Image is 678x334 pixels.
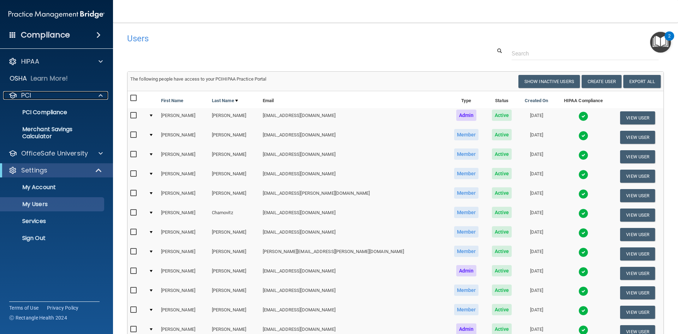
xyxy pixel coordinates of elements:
img: tick.e7d51cea.svg [578,111,588,121]
span: Ⓒ Rectangle Health 2024 [9,314,67,321]
div: 2 [668,36,671,45]
td: [PERSON_NAME] [158,303,209,322]
td: [PERSON_NAME] [209,186,260,205]
td: [PERSON_NAME] [158,205,209,225]
td: [EMAIL_ADDRESS][DOMAIN_NAME] [260,128,447,147]
button: View User [620,189,655,202]
td: [PERSON_NAME] [209,225,260,244]
span: Member [454,246,479,257]
th: HIPAA Compliance [555,91,612,108]
p: Learn More! [31,74,68,83]
button: Open Resource Center, 2 new notifications [650,32,671,53]
p: PCI [21,91,31,100]
td: [PERSON_NAME] [209,303,260,322]
a: Settings [8,166,102,175]
td: [EMAIL_ADDRESS][DOMAIN_NAME] [260,205,447,225]
span: Member [454,168,479,179]
td: [DATE] [518,225,555,244]
img: tick.e7d51cea.svg [578,131,588,141]
td: [PERSON_NAME] [158,283,209,303]
input: Search [512,47,659,60]
iframe: Drift Widget Chat Controller [556,284,670,312]
td: [DATE] [518,283,555,303]
span: Active [492,226,512,238]
span: Member [454,304,479,315]
img: tick.e7d51cea.svg [578,228,588,238]
p: My Users [5,201,101,208]
p: Merchant Savings Calculator [5,126,101,140]
span: Active [492,207,512,218]
td: [DATE] [518,108,555,128]
td: [PERSON_NAME] [209,166,260,186]
td: [PERSON_NAME] [158,108,209,128]
img: tick.e7d51cea.svg [578,150,588,160]
a: First Name [161,96,184,105]
button: Show Inactive Users [518,75,580,88]
span: Member [454,226,479,238]
td: [PERSON_NAME] [209,128,260,147]
button: View User [620,170,655,183]
td: [DATE] [518,244,555,264]
button: View User [620,150,655,163]
td: [EMAIL_ADDRESS][PERSON_NAME][DOMAIN_NAME] [260,186,447,205]
button: View User [620,247,655,260]
p: PCI Compliance [5,109,101,116]
td: [EMAIL_ADDRESS][DOMAIN_NAME] [260,264,447,283]
span: Active [492,265,512,276]
td: [DATE] [518,166,555,186]
th: Status [486,91,518,108]
img: tick.e7d51cea.svg [578,267,588,277]
img: tick.e7d51cea.svg [578,170,588,180]
span: Member [454,285,479,296]
img: PMB logo [8,7,105,22]
a: Terms of Use [9,304,38,311]
img: tick.e7d51cea.svg [578,209,588,218]
button: View User [620,209,655,222]
td: [DATE] [518,147,555,166]
p: My Account [5,184,101,191]
td: [PERSON_NAME] [209,108,260,128]
a: Export All [623,75,661,88]
p: Services [5,218,101,225]
td: [PERSON_NAME] [158,225,209,244]
td: [PERSON_NAME] [209,283,260,303]
td: [DATE] [518,303,555,322]
a: Privacy Policy [47,304,79,311]
button: View User [620,111,655,124]
span: Active [492,285,512,296]
span: Active [492,187,512,199]
span: Member [454,148,479,160]
td: [EMAIL_ADDRESS][DOMAIN_NAME] [260,283,447,303]
td: [PERSON_NAME] [209,147,260,166]
span: Active [492,168,512,179]
a: HIPAA [8,57,103,66]
td: [PERSON_NAME] [158,166,209,186]
a: OfficeSafe University [8,149,103,158]
th: Type [447,91,486,108]
td: [PERSON_NAME] [158,244,209,264]
span: The following people have access to your PCIHIPAA Practice Portal [130,76,267,82]
p: OSHA [10,74,27,83]
span: Admin [456,110,477,121]
p: OfficeSafe University [21,149,88,158]
td: [PERSON_NAME] [158,128,209,147]
td: [PERSON_NAME] [158,186,209,205]
td: [PERSON_NAME] [209,244,260,264]
td: [EMAIL_ADDRESS][DOMAIN_NAME] [260,108,447,128]
td: [EMAIL_ADDRESS][DOMAIN_NAME] [260,303,447,322]
td: Chamovitz [209,205,260,225]
p: HIPAA [21,57,39,66]
button: View User [620,267,655,280]
td: [PERSON_NAME] [209,264,260,283]
td: [DATE] [518,186,555,205]
img: tick.e7d51cea.svg [578,247,588,257]
span: Member [454,187,479,199]
button: View User [620,131,655,144]
td: [EMAIL_ADDRESS][DOMAIN_NAME] [260,225,447,244]
span: Member [454,207,479,218]
td: [PERSON_NAME] [158,264,209,283]
td: [PERSON_NAME][EMAIL_ADDRESS][PERSON_NAME][DOMAIN_NAME] [260,244,447,264]
button: View User [620,228,655,241]
td: [PERSON_NAME] [158,147,209,166]
a: PCI [8,91,103,100]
